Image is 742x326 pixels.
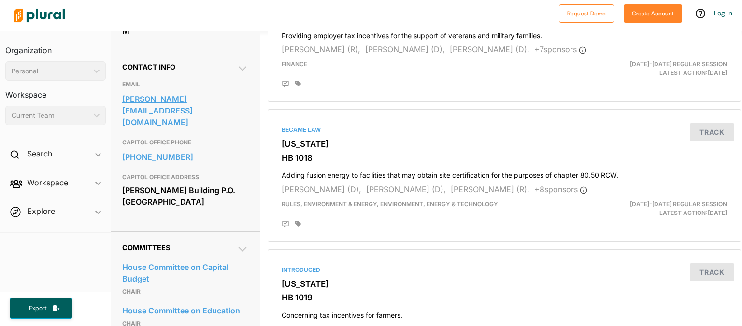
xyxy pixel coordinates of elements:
[22,304,53,312] span: Export
[714,9,732,17] a: Log In
[581,60,734,77] div: Latest Action: [DATE]
[295,80,301,87] div: Add tags
[282,153,727,163] h3: HB 1018
[12,111,90,121] div: Current Team
[282,220,289,228] div: Add Position Statement
[282,293,727,302] h3: HB 1019
[282,279,727,289] h3: [US_STATE]
[122,183,249,209] div: [PERSON_NAME] Building P.O. [GEOGRAPHIC_DATA]
[690,263,734,281] button: Track
[10,298,72,319] button: Export
[559,8,614,18] a: Request Demo
[282,139,727,149] h3: [US_STATE]
[27,148,52,159] h2: Search
[282,126,727,134] div: Became Law
[624,4,682,23] button: Create Account
[282,266,727,274] div: Introduced
[581,200,734,217] div: Latest Action: [DATE]
[282,27,727,40] h4: Providing employer tax incentives for the support of veterans and military families.
[282,167,727,180] h4: Adding fusion energy to facilities that may obtain site certification for the purposes of chapter...
[122,92,249,129] a: [PERSON_NAME][EMAIL_ADDRESS][DOMAIN_NAME]
[690,123,734,141] button: Track
[534,44,586,54] span: + 7 sponsor s
[282,200,498,208] span: Rules, Environment & Energy, Environment, Energy & Technology
[451,184,529,194] span: [PERSON_NAME] (R),
[282,44,360,54] span: [PERSON_NAME] (R),
[122,171,249,183] h3: CAPITOL OFFICE ADDRESS
[450,44,529,54] span: [PERSON_NAME] (D),
[295,220,301,227] div: Add tags
[282,60,307,68] span: Finance
[5,81,106,102] h3: Workspace
[630,60,727,68] span: [DATE]-[DATE] Regular Session
[122,150,249,164] a: [PHONE_NUMBER]
[122,243,170,252] span: Committees
[559,4,614,23] button: Request Demo
[122,137,249,148] h3: CAPITOL OFFICE PHONE
[122,286,249,298] p: Chair
[122,79,249,90] h3: EMAIL
[282,184,361,194] span: [PERSON_NAME] (D),
[534,184,587,194] span: + 8 sponsor s
[5,36,106,57] h3: Organization
[122,63,175,71] span: Contact Info
[366,184,446,194] span: [PERSON_NAME] (D),
[122,303,249,318] a: House Committee on Education
[12,66,90,76] div: Personal
[630,200,727,208] span: [DATE]-[DATE] Regular Session
[282,307,727,320] h4: Concerning tax incentives for farmers.
[282,80,289,88] div: Add Position Statement
[365,44,445,54] span: [PERSON_NAME] (D),
[624,8,682,18] a: Create Account
[122,260,249,286] a: House Committee on Capital Budget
